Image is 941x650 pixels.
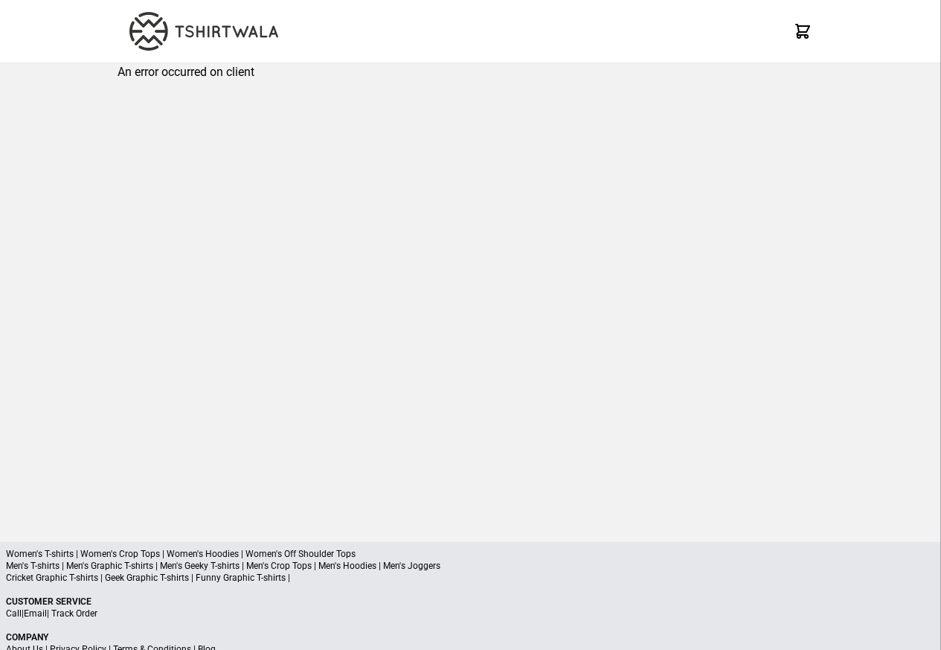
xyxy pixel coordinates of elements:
[6,548,935,560] p: Women's T-shirts | Women's Crop Tops | Women's Hoodies | Women's Off Shoulder Tops
[129,12,278,51] img: TW-LOGO-400-104.png
[6,631,935,643] p: Company
[118,63,823,81] p: An error occurred on client
[6,572,935,584] p: Cricket Graphic T-shirts | Geek Graphic T-shirts | Funny Graphic T-shirts |
[6,560,935,572] p: Men's T-shirts | Men's Graphic T-shirts | Men's Geeky T-shirts | Men's Crop Tops | Men's Hoodies ...
[6,608,935,619] p: | |
[6,608,22,619] a: Call
[24,608,47,619] a: Email
[51,608,97,619] a: Track Order
[6,596,935,608] p: Customer Service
